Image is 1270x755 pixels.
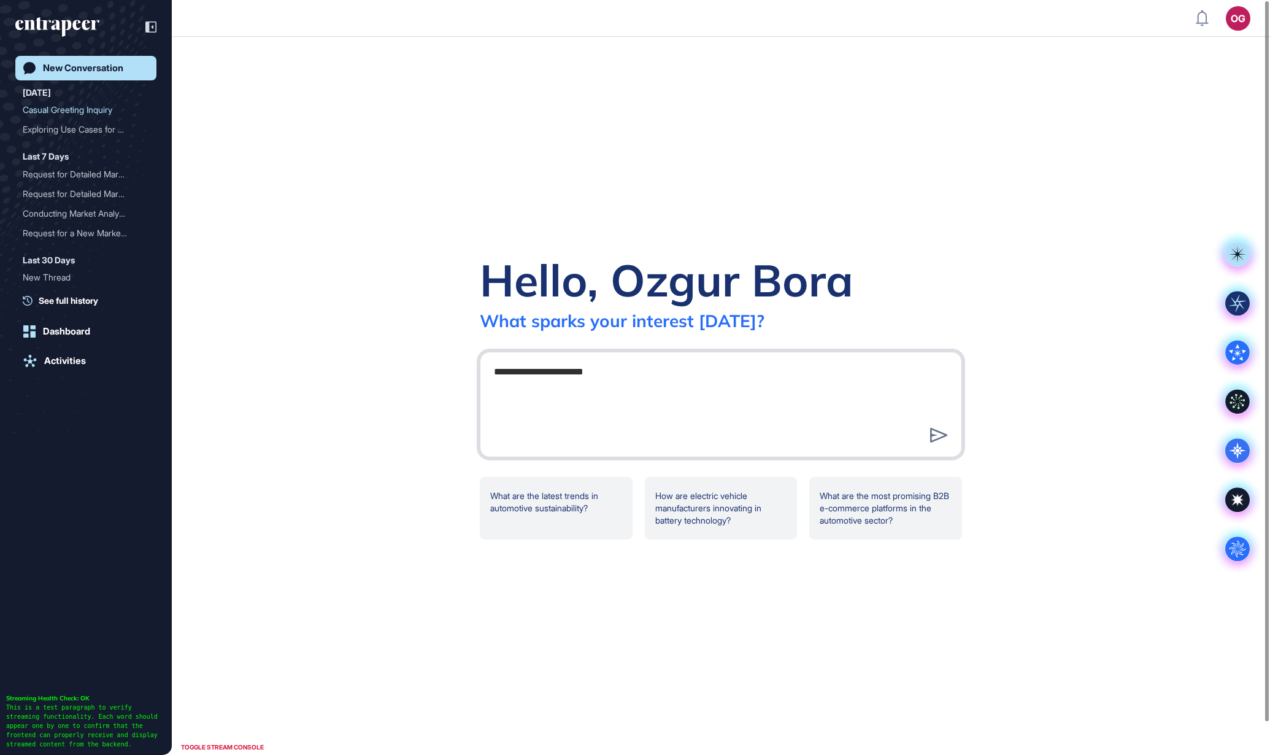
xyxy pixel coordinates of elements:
div: How are electric vehicle manufacturers innovating in battery technology? [645,477,798,540]
div: Request for Detailed Mark... [23,165,139,184]
div: Casual Greeting Inquiry [23,100,139,120]
div: New Thread [23,268,139,287]
div: entrapeer-logo [15,17,99,37]
div: Exploring Use Cases for A... [23,120,139,139]
a: See full history [23,294,156,307]
div: What are the most promising B2B e-commerce platforms in the automotive sector? [809,477,962,540]
div: Last 30 Days [23,253,75,268]
div: TOGGLE STREAM CONSOLE [178,740,267,755]
div: Request for a New Market ... [23,223,139,243]
div: New Conversation [43,63,123,74]
div: What sparks your interest [DATE]? [480,310,764,331]
a: Dashboard [15,319,156,344]
div: New Thread [23,268,149,287]
div: Request for Detailed Market Analysis [23,165,149,184]
a: Activities [15,349,156,373]
div: Exploring Use Cases for AI in Revolutionizing Healthcare [23,120,149,139]
div: Hello, Ozgur Bora [480,252,853,308]
a: New Conversation [15,56,156,80]
div: Dashboard [43,326,90,337]
div: Request for a New Market Report [23,223,149,243]
div: Conducting Market Analysi... [23,204,139,223]
div: Request for Detailed Market Research [23,184,149,204]
div: Request for Detailed Mark... [23,184,139,204]
span: See full history [39,294,98,307]
button: OG [1226,6,1250,31]
div: Last 7 Days [23,149,69,164]
div: [DATE] [23,85,51,100]
div: Activities [44,355,86,366]
div: What are the latest trends in automotive sustainability? [480,477,633,540]
div: Conducting Market Analysis [23,204,149,223]
div: Casual Greeting Inquiry [23,100,149,120]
